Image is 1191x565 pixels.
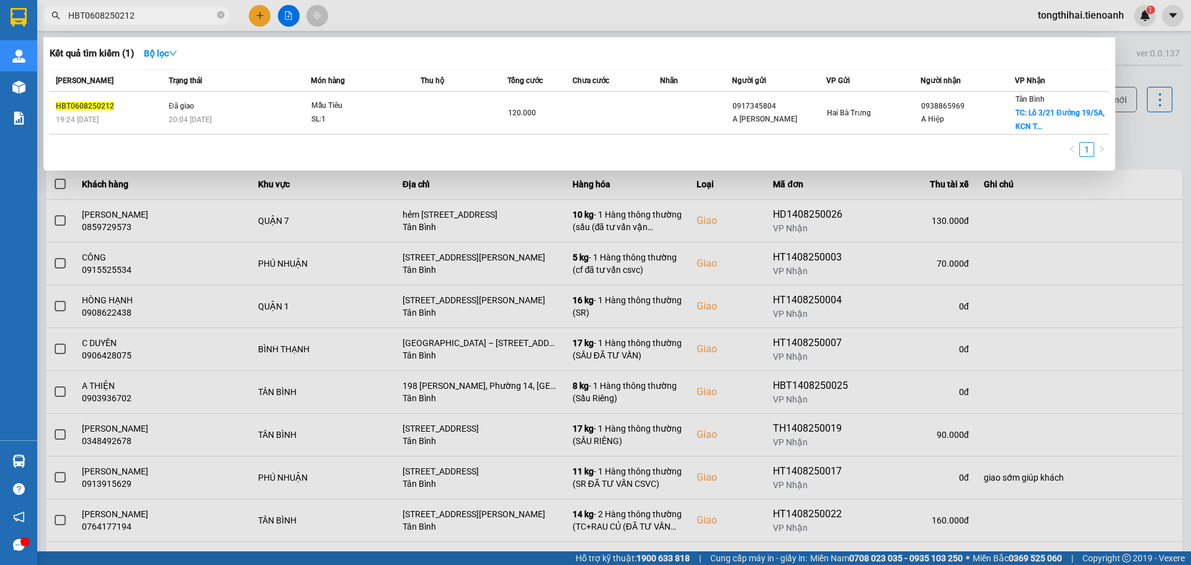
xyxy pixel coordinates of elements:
input: Tìm tên, số ĐT hoặc mã đơn [68,9,215,22]
span: Trạng thái [169,76,202,85]
span: Thu hộ [421,76,444,85]
span: Món hàng [311,76,345,85]
span: Hai Bà Trưng [827,109,871,117]
div: A [PERSON_NAME] [733,113,826,126]
div: 0938865969 [921,100,1014,113]
span: message [13,539,25,551]
button: right [1094,142,1109,157]
span: 20:04 [DATE] [169,115,212,124]
a: 1 [1080,143,1094,156]
img: logo-vxr [11,8,27,27]
img: warehouse-icon [12,81,25,94]
span: TC: Lô 3/21 Đường 19/5A, KCN T... [1015,109,1105,131]
span: 19:24 [DATE] [56,115,99,124]
span: [PERSON_NAME] [56,76,114,85]
span: 120.000 [508,109,536,117]
span: left [1068,145,1076,153]
span: Chưa cước [573,76,609,85]
button: Bộ lọcdown [134,43,187,63]
img: warehouse-icon [12,50,25,63]
span: question-circle [13,483,25,495]
span: Người gửi [732,76,766,85]
img: solution-icon [12,112,25,125]
li: 1 [1079,142,1094,157]
span: Nhãn [660,76,678,85]
span: HBT0608250212 [56,102,114,110]
strong: Bộ lọc [144,48,177,58]
span: notification [13,511,25,523]
div: Mẫu Tiêu [311,99,404,113]
span: Đã giao [169,102,194,110]
span: down [169,49,177,58]
button: left [1064,142,1079,157]
span: VP Gửi [826,76,850,85]
li: Previous Page [1064,142,1079,157]
span: right [1098,145,1105,153]
img: warehouse-icon [12,455,25,468]
div: A Hiệp [921,113,1014,126]
h3: Kết quả tìm kiếm ( 1 ) [50,47,134,60]
div: SL: 1 [311,113,404,127]
span: Người nhận [921,76,961,85]
span: close-circle [217,11,225,19]
span: Tổng cước [507,76,543,85]
div: 0917345804 [733,100,826,113]
span: search [51,11,60,20]
li: Next Page [1094,142,1109,157]
span: Tân Bình [1015,95,1045,104]
span: close-circle [217,10,225,22]
span: VP Nhận [1015,76,1045,85]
